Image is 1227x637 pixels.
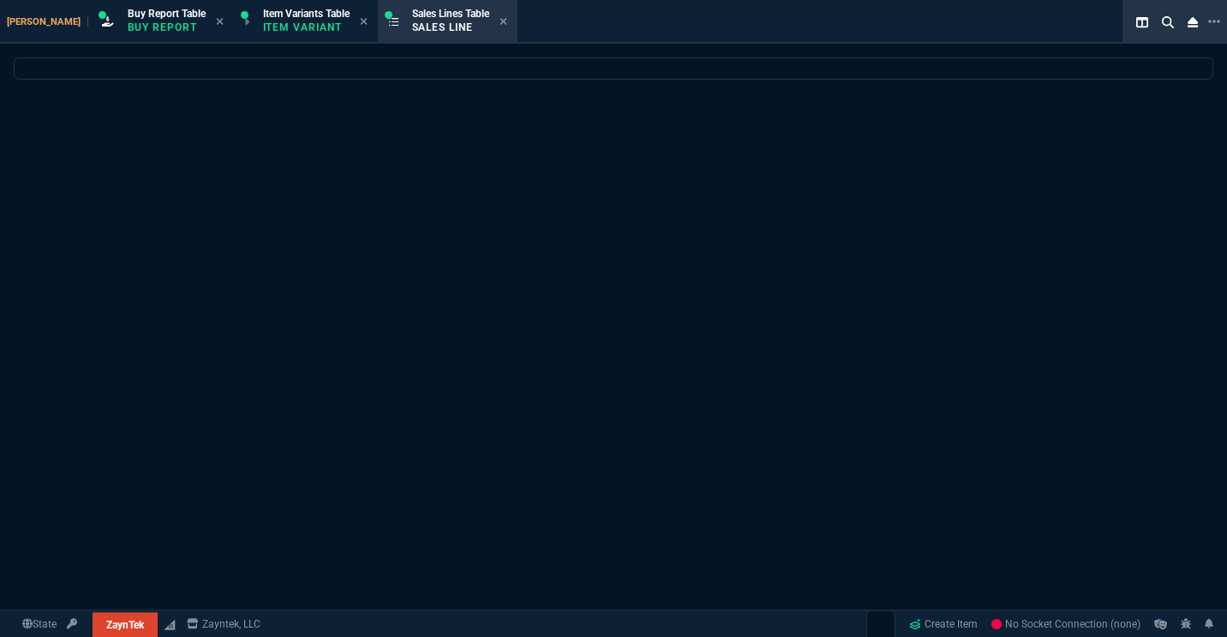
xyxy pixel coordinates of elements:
span: Item Variants Table [263,8,350,20]
a: msbcCompanyName [182,616,266,632]
p: Buy Report [128,21,206,34]
nx-icon: Open New Tab [1208,14,1220,30]
nx-icon: Close Workbench [1181,12,1205,33]
a: Create Item [902,611,985,637]
span: [PERSON_NAME] [7,16,88,27]
a: API TOKEN [62,616,82,632]
span: No Socket Connection (none) [991,618,1140,630]
nx-icon: Close Tab [360,15,368,29]
nx-icon: Split Panels [1129,12,1155,33]
nx-icon: Close Tab [500,15,507,29]
nx-icon: Search [1155,12,1181,33]
span: Buy Report Table [128,8,206,20]
nx-icon: Close Tab [216,15,224,29]
p: Item Variant [263,21,349,34]
span: Sales Lines Table [412,8,489,20]
a: Global State [17,616,62,632]
p: Sales Line [412,21,489,34]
